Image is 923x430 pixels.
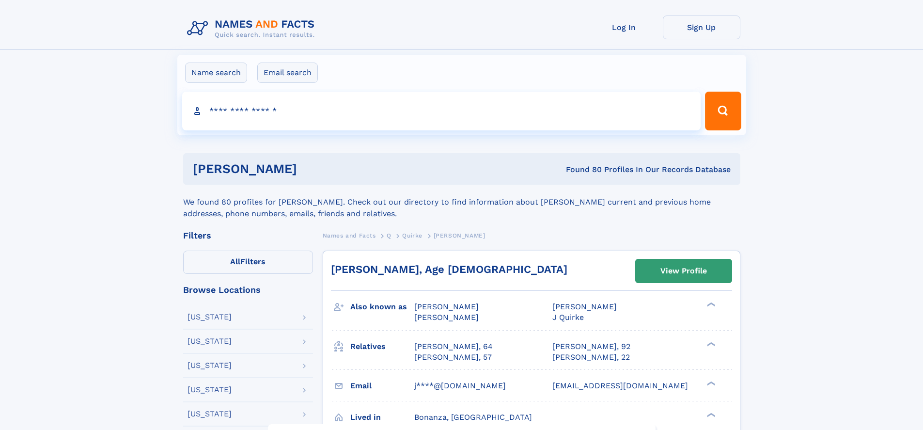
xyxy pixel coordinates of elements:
[350,338,414,355] h3: Relatives
[183,251,313,274] label: Filters
[188,362,232,369] div: [US_STATE]
[257,63,318,83] label: Email search
[704,341,716,347] div: ❯
[414,313,479,322] span: [PERSON_NAME]
[188,410,232,418] div: [US_STATE]
[414,413,532,422] span: Bonanza, [GEOGRAPHIC_DATA]
[704,412,716,418] div: ❯
[193,163,432,175] h1: [PERSON_NAME]
[414,341,493,352] a: [PERSON_NAME], 64
[434,232,485,239] span: [PERSON_NAME]
[414,302,479,311] span: [PERSON_NAME]
[663,16,740,39] a: Sign Up
[636,259,732,283] a: View Profile
[552,352,630,363] a: [PERSON_NAME], 22
[387,229,391,241] a: Q
[387,232,391,239] span: Q
[323,229,376,241] a: Names and Facts
[431,164,731,175] div: Found 80 Profiles In Our Records Database
[552,313,584,322] span: J Quirke
[183,286,313,294] div: Browse Locations
[350,299,414,315] h3: Also known as
[552,341,630,352] a: [PERSON_NAME], 92
[230,257,240,266] span: All
[188,337,232,345] div: [US_STATE]
[185,63,247,83] label: Name search
[183,16,323,42] img: Logo Names and Facts
[704,302,716,308] div: ❯
[182,92,701,130] input: search input
[183,185,740,220] div: We found 80 profiles for [PERSON_NAME]. Check out our directory to find information about [PERSON...
[402,232,422,239] span: Quirke
[552,381,688,390] span: [EMAIL_ADDRESS][DOMAIN_NAME]
[331,263,567,275] a: [PERSON_NAME], Age [DEMOGRAPHIC_DATA]
[552,302,617,311] span: [PERSON_NAME]
[402,229,422,241] a: Quirke
[183,231,313,240] div: Filters
[188,386,232,394] div: [US_STATE]
[585,16,663,39] a: Log In
[188,313,232,321] div: [US_STATE]
[414,352,492,363] a: [PERSON_NAME], 57
[350,378,414,394] h3: Email
[350,409,414,426] h3: Lived in
[704,380,716,386] div: ❯
[705,92,741,130] button: Search Button
[660,260,707,282] div: View Profile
